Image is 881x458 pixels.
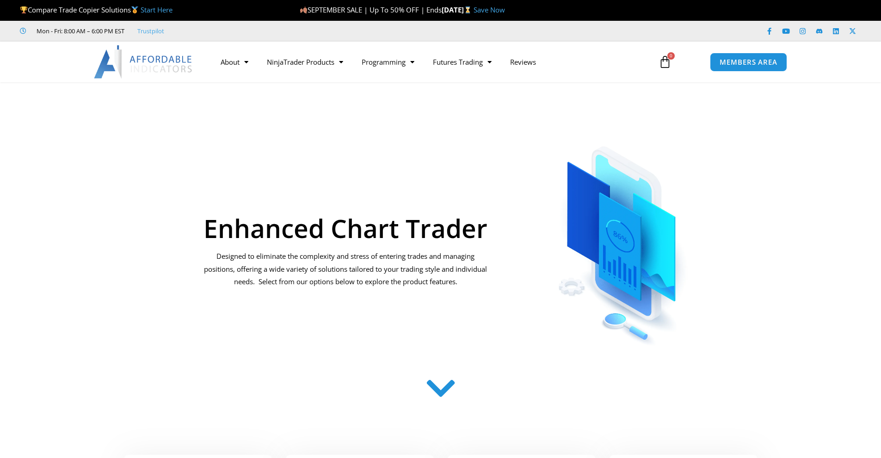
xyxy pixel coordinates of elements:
a: Futures Trading [424,51,501,73]
h1: Enhanced Chart Trader [203,215,488,241]
span: Compare Trade Copier Solutions [20,5,173,14]
img: ⌛ [464,6,471,13]
a: MEMBERS AREA [710,53,787,72]
a: Start Here [141,5,173,14]
nav: Menu [211,51,648,73]
a: Programming [352,51,424,73]
img: ChartTrader | Affordable Indicators – NinjaTrader [528,124,717,349]
a: 0 [645,49,685,75]
span: SEPTEMBER SALE | Up To 50% OFF | Ends [300,5,442,14]
span: 0 [667,52,675,60]
img: LogoAI | Affordable Indicators – NinjaTrader [94,45,193,79]
span: Mon - Fri: 8:00 AM – 6:00 PM EST [34,25,124,37]
p: Designed to eliminate the complexity and stress of entering trades and managing positions, offeri... [203,250,488,289]
a: NinjaTrader Products [258,51,352,73]
img: 🏆 [20,6,27,13]
a: Trustpilot [137,25,164,37]
span: MEMBERS AREA [720,59,777,66]
img: 🍂 [300,6,307,13]
a: Reviews [501,51,545,73]
img: 🥇 [131,6,138,13]
a: About [211,51,258,73]
strong: [DATE] [442,5,474,14]
a: Save Now [474,5,505,14]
